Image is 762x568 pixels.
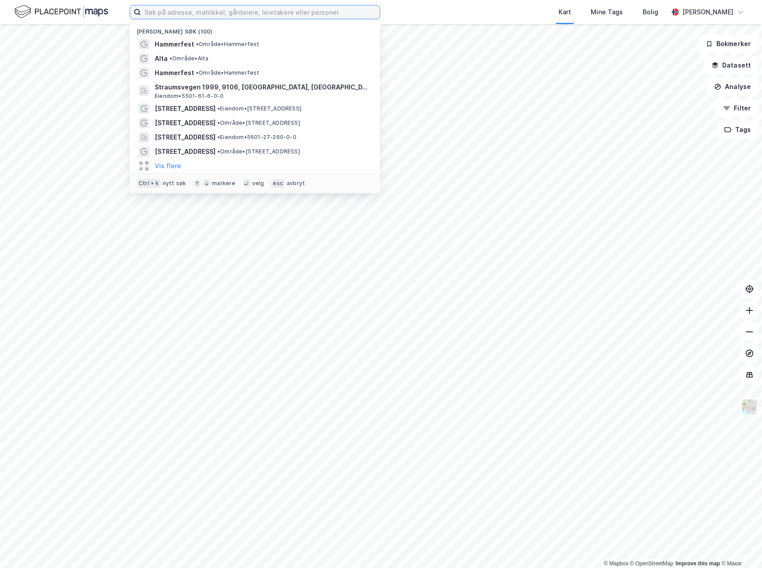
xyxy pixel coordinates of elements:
span: [STREET_ADDRESS] [155,146,216,157]
span: Område • Hammerfest [196,69,260,76]
div: esc [271,179,285,188]
span: [STREET_ADDRESS] [155,103,216,114]
div: velg [252,180,264,187]
span: Straumsvegen 1999, 9106, [GEOGRAPHIC_DATA], [GEOGRAPHIC_DATA] [155,82,369,93]
span: • [196,41,199,47]
span: • [169,55,172,62]
span: Alta [155,53,168,64]
span: [STREET_ADDRESS] [155,118,216,128]
div: Bolig [643,7,658,17]
span: • [217,148,220,155]
span: Eiendom • 5501-61-6-0-0 [155,93,224,100]
div: nytt søk [163,180,186,187]
span: Hammerfest [155,39,194,50]
span: Eiendom • [STREET_ADDRESS] [217,105,301,112]
div: Kart [559,7,571,17]
span: Område • [STREET_ADDRESS] [217,148,300,155]
span: Område • Alta [169,55,208,62]
span: Område • Hammerfest [196,41,260,48]
div: Mine Tags [591,7,623,17]
span: Område • [STREET_ADDRESS] [217,119,300,127]
span: • [217,134,220,140]
iframe: Chat Widget [717,525,762,568]
span: • [217,105,220,112]
div: Kontrollprogram for chat [717,525,762,568]
div: avbryt [287,180,305,187]
div: [PERSON_NAME] søk (100) [130,21,380,37]
img: logo.f888ab2527a4732fd821a326f86c7f29.svg [14,4,108,20]
span: [STREET_ADDRESS] [155,132,216,143]
div: [PERSON_NAME] [682,7,733,17]
button: Vis flere [155,161,181,171]
span: • [196,69,199,76]
input: Søk på adresse, matrikkel, gårdeiere, leietakere eller personer [141,5,380,19]
span: • [217,119,220,126]
div: markere [212,180,235,187]
span: Hammerfest [155,68,194,78]
span: Eiendom • 5601-27-260-0-0 [217,134,296,141]
div: Ctrl + k [137,179,161,188]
